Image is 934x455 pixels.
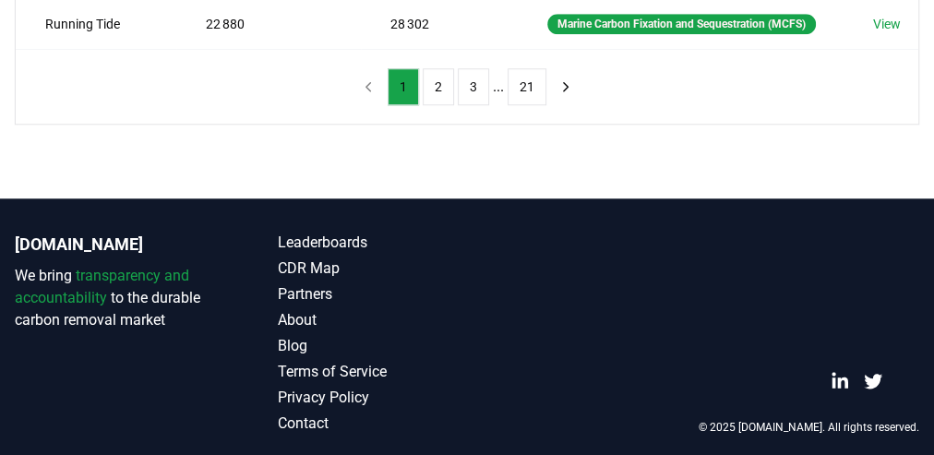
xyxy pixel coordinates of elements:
a: Blog [278,335,467,357]
a: Privacy Policy [278,387,467,409]
a: Partners [278,283,467,305]
button: 21 [508,68,546,105]
li: ... [493,76,504,98]
a: About [278,309,467,331]
button: 1 [388,68,419,105]
a: Twitter [864,372,882,390]
a: LinkedIn [831,372,849,390]
a: View [873,15,901,33]
button: 2 [423,68,454,105]
p: © 2025 [DOMAIN_NAME]. All rights reserved. [699,420,919,435]
a: Leaderboards [278,232,467,254]
a: Terms of Service [278,361,467,383]
a: CDR Map [278,257,467,280]
a: Contact [278,413,467,435]
div: Marine Carbon Fixation and Sequestration (MCFS) [547,14,816,34]
p: [DOMAIN_NAME] [15,232,204,257]
button: 3 [458,68,489,105]
button: next page [550,68,581,105]
span: transparency and accountability [15,267,189,306]
p: We bring to the durable carbon removal market [15,265,204,331]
